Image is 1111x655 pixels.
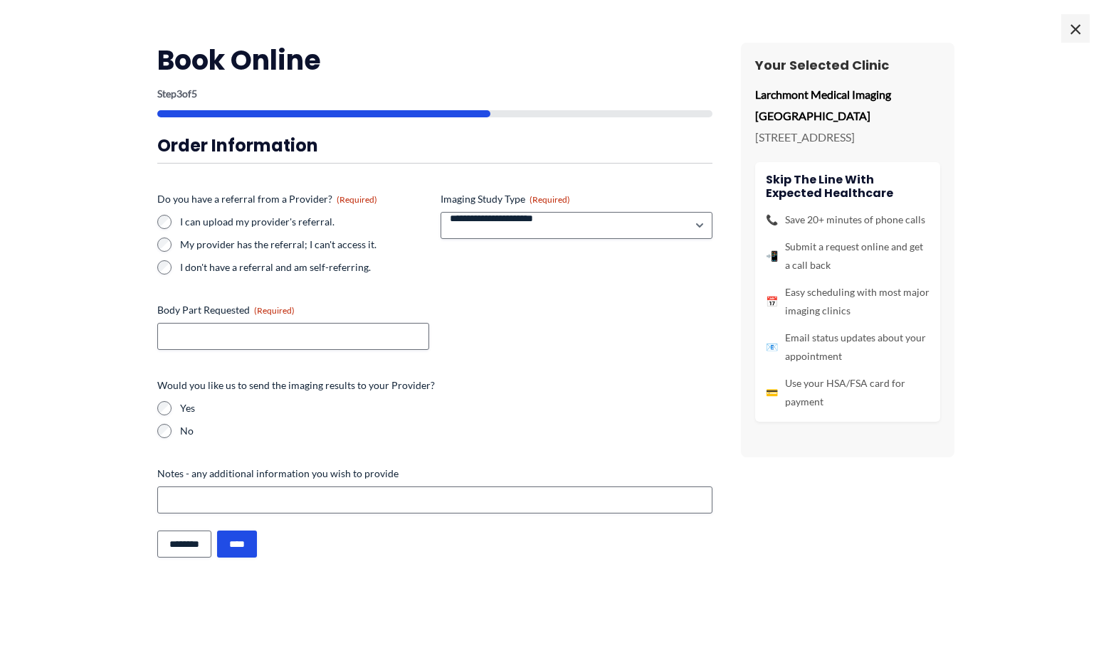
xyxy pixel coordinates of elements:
[177,87,182,100] span: 3
[180,260,429,275] label: I don't have a referral and am self-referring.
[755,57,940,73] h3: Your Selected Clinic
[766,238,930,275] li: Submit a request online and get a call back
[157,378,435,393] legend: Would you like us to send the imaging results to your Provider?
[157,89,712,99] p: Step of
[337,194,377,205] span: (Required)
[766,338,778,356] span: 📧
[755,84,940,126] p: Larchmont Medical Imaging [GEOGRAPHIC_DATA]
[157,303,429,317] label: Body Part Requested
[441,192,712,206] label: Imaging Study Type
[157,134,712,156] h3: Order Information
[766,292,778,311] span: 📅
[766,247,778,265] span: 📲
[530,194,570,205] span: (Required)
[157,43,712,78] h2: Book Online
[254,305,295,316] span: (Required)
[191,87,197,100] span: 5
[180,238,429,252] label: My provider has the referral; I can't access it.
[157,192,377,206] legend: Do you have a referral from a Provider?
[766,383,778,402] span: 💳
[180,215,429,229] label: I can upload my provider's referral.
[755,127,940,148] p: [STREET_ADDRESS]
[766,329,930,366] li: Email status updates about your appointment
[180,424,712,438] label: No
[180,401,712,415] label: Yes
[766,211,930,229] li: Save 20+ minutes of phone calls
[766,173,930,200] h4: Skip the line with Expected Healthcare
[766,211,778,229] span: 📞
[1061,14,1090,43] span: ×
[157,467,712,481] label: Notes - any additional information you wish to provide
[766,374,930,411] li: Use your HSA/FSA card for payment
[766,283,930,320] li: Easy scheduling with most major imaging clinics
